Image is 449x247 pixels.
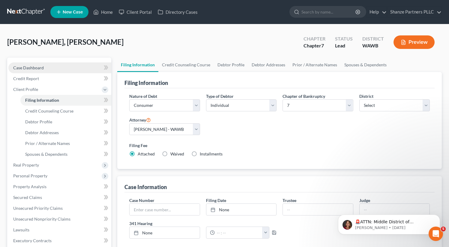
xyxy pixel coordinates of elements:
[155,7,201,17] a: Directory Cases
[13,216,70,221] span: Unsecured Nonpriority Claims
[283,204,353,215] input: --
[20,127,111,138] a: Debtor Addresses
[248,58,289,72] a: Debtor Addresses
[129,93,157,99] label: Nature of Debt
[283,197,296,203] label: Trustee
[206,204,276,215] a: None
[9,38,111,58] div: message notification from Katie, 3w ago. 🚨ATTN: Middle District of Florida The court has added a ...
[124,79,168,86] div: Filing Information
[441,227,446,231] span: 5
[117,58,158,72] a: Filing Information
[25,130,59,135] span: Debtor Addresses
[63,10,83,14] span: New Case
[8,181,111,192] a: Property Analysis
[335,35,353,42] div: Status
[158,58,214,72] a: Credit Counseling Course
[129,116,151,123] label: Attorney
[215,227,262,238] input: -- : --
[13,76,39,81] span: Credit Report
[321,43,324,48] span: 7
[13,87,38,92] span: Client Profile
[116,7,155,17] a: Client Portal
[124,183,167,191] div: Case Information
[13,206,63,211] span: Unsecured Priority Claims
[13,65,44,70] span: Case Dashboard
[13,238,52,243] span: Executory Contracts
[129,142,430,149] label: Filing Fee
[429,227,443,241] iframe: Intercom live chat
[301,6,356,17] input: Search by name...
[90,7,116,17] a: Home
[329,177,449,244] iframe: To enrich screen reader interactions, please activate Accessibility in Grammarly extension settings
[341,58,390,72] a: Spouses & Dependents
[25,119,52,124] span: Debtor Profile
[335,42,353,49] div: Lead
[130,227,199,238] a: None
[387,7,442,17] a: Shanze Partners PLLC
[8,203,111,214] a: Unsecured Priority Claims
[362,42,384,49] div: WAWB
[25,152,67,157] span: Spouses & Dependents
[394,35,435,49] button: Preview
[367,7,387,17] a: Help
[214,58,248,72] a: Debtor Profile
[13,173,47,178] span: Personal Property
[20,149,111,160] a: Spouses & Dependents
[25,108,73,113] span: Credit Counseling Course
[126,220,280,227] label: 341 Hearing
[8,214,111,224] a: Unsecured Nonpriority Claims
[283,93,325,99] label: Chapter of Bankruptcy
[13,195,42,200] span: Secured Claims
[26,43,102,95] span: 🚨ATTN: Middle District of [US_STATE] The court has added a new Credit Counseling Field that we ne...
[304,42,325,49] div: Chapter
[13,227,29,232] span: Lawsuits
[8,235,111,246] a: Executory Contracts
[200,151,223,156] span: Installments
[20,95,111,106] a: Filing Information
[304,35,325,42] div: Chapter
[8,224,111,235] a: Lawsuits
[7,38,124,46] span: [PERSON_NAME], [PERSON_NAME]
[359,93,373,99] label: District
[20,138,111,149] a: Prior / Alternate Names
[206,93,234,99] label: Type of Debtor
[25,98,59,103] span: Filing Information
[206,197,226,203] label: Filing Date
[362,35,384,42] div: District
[8,62,111,73] a: Case Dashboard
[170,151,184,156] span: Waived
[138,151,155,156] span: Attached
[25,141,70,146] span: Prior / Alternate Names
[8,192,111,203] a: Secured Claims
[13,162,39,167] span: Real Property
[20,116,111,127] a: Debtor Profile
[20,106,111,116] a: Credit Counseling Course
[26,48,103,54] p: Message from Katie, sent 3w ago
[289,58,341,72] a: Prior / Alternate Names
[8,73,111,84] a: Credit Report
[129,197,154,203] label: Case Number
[13,43,23,53] img: Profile image for Katie
[130,204,199,215] input: Enter case number...
[13,184,46,189] span: Property Analysis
